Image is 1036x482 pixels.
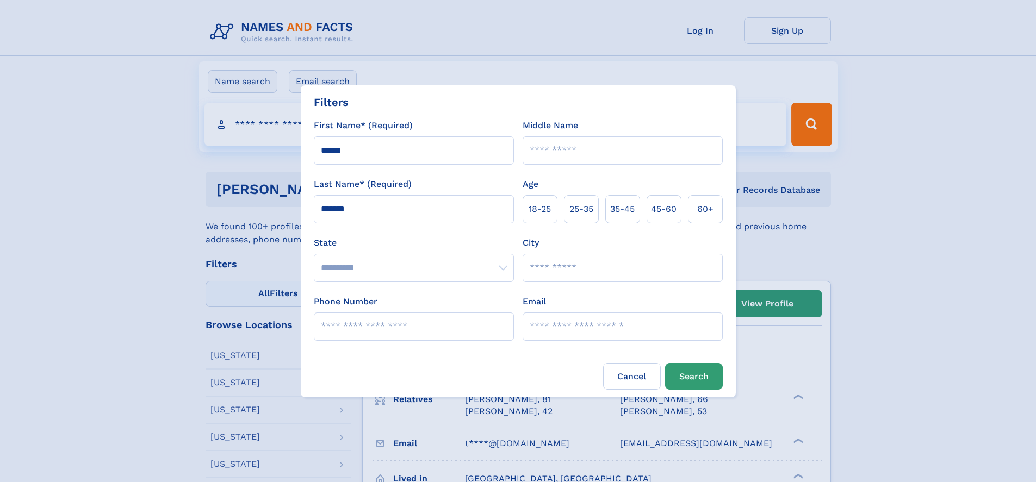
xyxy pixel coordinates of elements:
span: 18‑25 [529,203,551,216]
div: Filters [314,94,349,110]
label: Phone Number [314,295,377,308]
span: 45‑60 [651,203,677,216]
span: 35‑45 [610,203,635,216]
label: City [523,236,539,249]
label: State [314,236,514,249]
label: Cancel [603,363,661,390]
label: Middle Name [523,119,578,132]
label: First Name* (Required) [314,119,413,132]
label: Age [523,178,538,191]
span: 25‑35 [569,203,593,216]
label: Email [523,295,546,308]
button: Search [665,363,723,390]
span: 60+ [697,203,714,216]
label: Last Name* (Required) [314,178,412,191]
